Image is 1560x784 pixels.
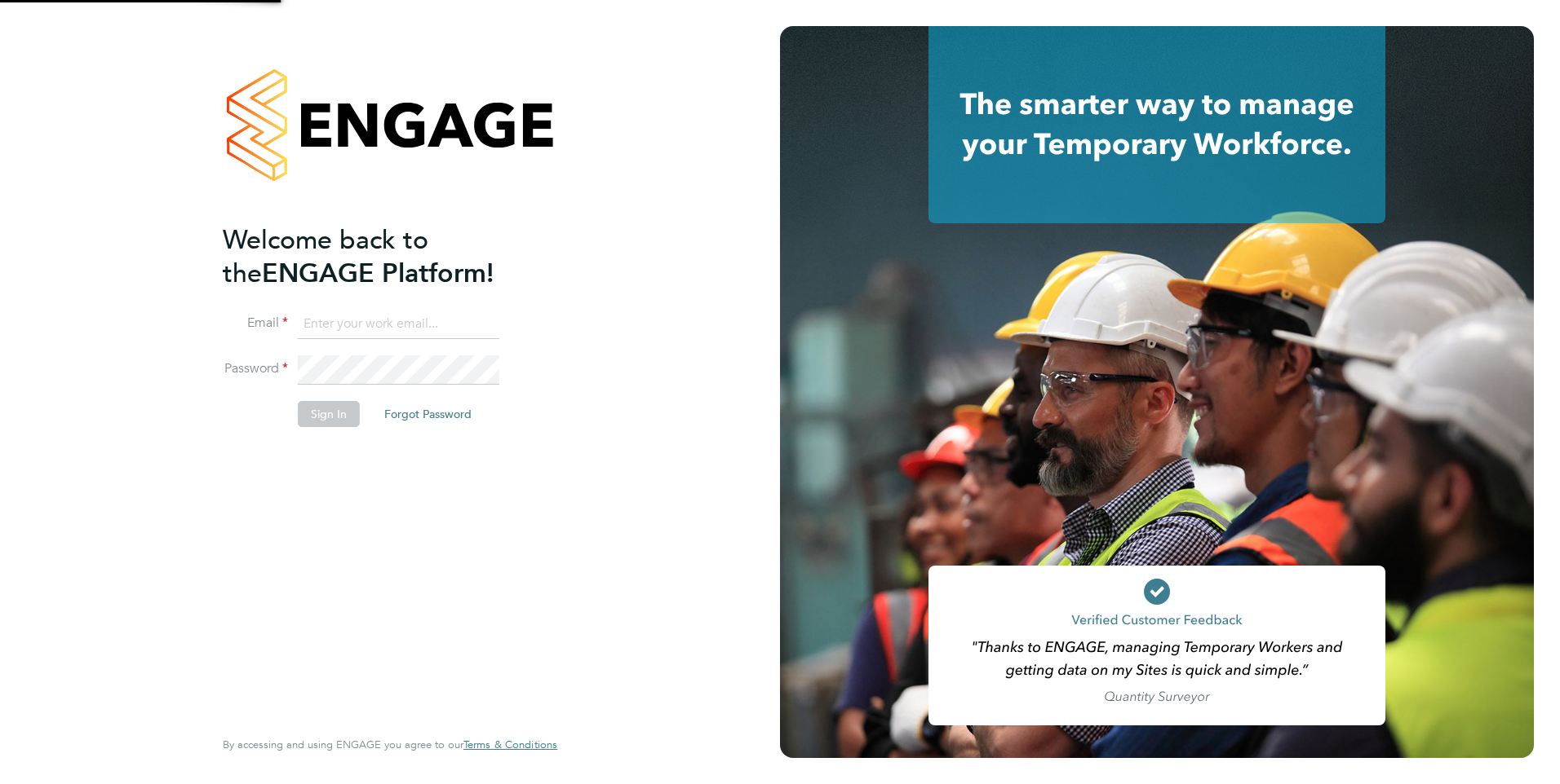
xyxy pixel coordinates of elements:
button: Forgot Password [371,401,485,427]
span: Welcome back to the [223,224,428,289]
span: Terms & Conditions [463,738,557,751]
span: By accessing and using ENGAGE you agree to our [223,738,557,751]
label: Email [223,315,288,332]
input: Enter your work email... [298,310,499,339]
h2: ENGAGE Platform! [223,223,541,290]
button: Sign In [298,401,360,427]
label: Password [223,360,288,377]
a: Terms & Conditions [463,738,557,751]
